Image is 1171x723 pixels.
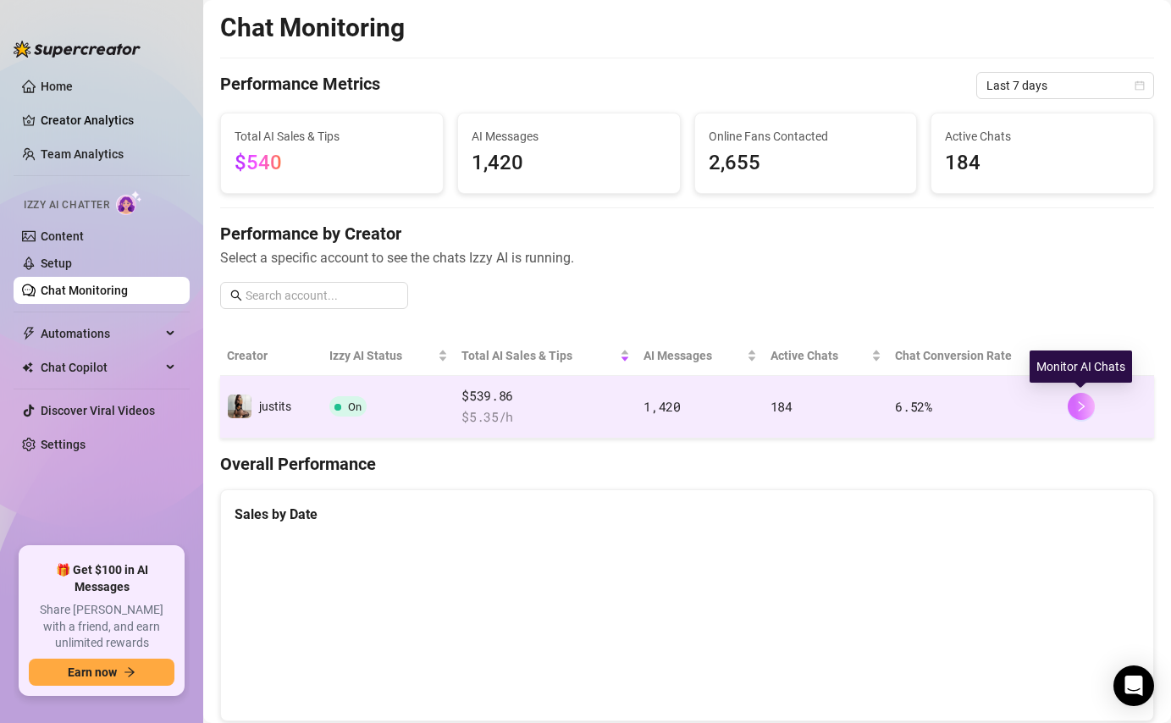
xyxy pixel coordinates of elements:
span: search [230,290,242,301]
a: Content [41,229,84,243]
div: Sales by Date [235,504,1140,525]
span: Select a specific account to see the chats Izzy AI is running. [220,247,1154,268]
th: Active Chats [764,336,889,376]
div: Monitor AI Chats [1030,350,1132,383]
a: Team Analytics [41,147,124,161]
span: Chat Copilot [41,354,161,381]
a: Chat Monitoring [41,284,128,297]
span: 184 [771,398,793,415]
h4: Performance by Creator [220,222,1154,246]
span: Total AI Sales & Tips [461,346,616,365]
span: $539.86 [461,386,630,406]
span: AI Messages [643,346,743,365]
span: Active Chats [945,127,1140,146]
div: Open Intercom Messenger [1113,665,1154,706]
span: Total AI Sales & Tips [235,127,429,146]
span: 🎁 Get $100 in AI Messages [29,562,174,595]
span: Izzy AI Status [329,346,434,365]
button: right [1068,393,1095,420]
span: calendar [1135,80,1145,91]
span: 1,420 [643,398,681,415]
th: Total AI Sales & Tips [455,336,637,376]
span: Active Chats [771,346,869,365]
a: Discover Viral Videos [41,404,155,417]
span: 184 [945,147,1140,179]
span: right [1075,400,1087,412]
span: 6.52 % [895,398,932,415]
img: AI Chatter [116,190,142,215]
span: justits [259,400,291,413]
span: $540 [235,151,282,174]
th: AI Messages [637,336,763,376]
span: 2,655 [709,147,903,179]
span: On [348,400,362,413]
img: Chat Copilot [22,361,33,373]
span: Earn now [68,665,117,679]
th: Izzy AI Status [323,336,455,376]
a: Home [41,80,73,93]
img: logo-BBDzfeDw.svg [14,41,141,58]
a: Creator Analytics [41,107,176,134]
input: Search account... [246,286,398,305]
span: Share [PERSON_NAME] with a friend, and earn unlimited rewards [29,602,174,652]
span: thunderbolt [22,327,36,340]
span: Last 7 days [986,73,1144,98]
h4: Overall Performance [220,452,1154,476]
span: Automations [41,320,161,347]
span: Izzy AI Chatter [24,197,109,213]
img: justits [228,395,251,418]
h4: Performance Metrics [220,72,380,99]
span: Online Fans Contacted [709,127,903,146]
a: Settings [41,438,86,451]
button: Earn nowarrow-right [29,659,174,686]
span: arrow-right [124,666,135,678]
th: Creator [220,336,323,376]
span: AI Messages [472,127,666,146]
span: 1,420 [472,147,666,179]
a: Setup [41,257,72,270]
h2: Chat Monitoring [220,12,405,44]
th: Chat Conversion Rate [888,336,1060,376]
span: $ 5.35 /h [461,407,630,428]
